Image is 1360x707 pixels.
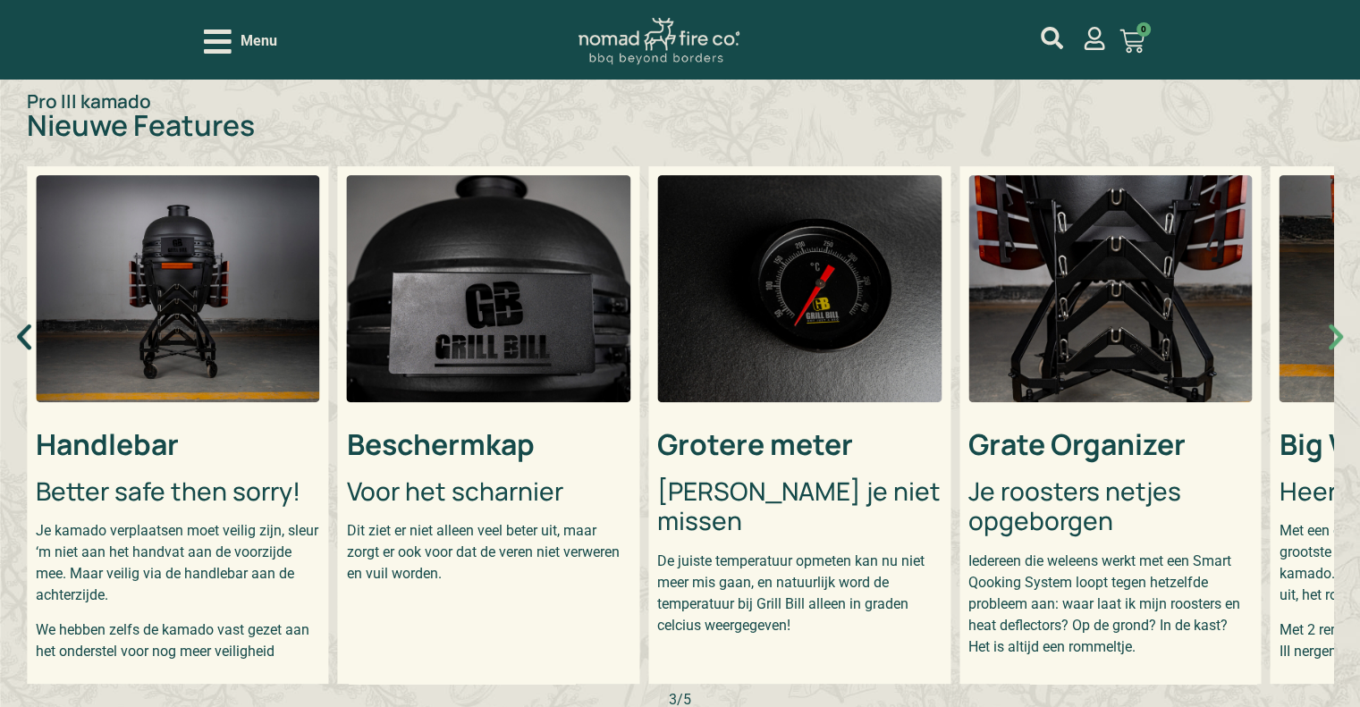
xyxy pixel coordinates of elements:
[347,175,631,402] img: Cover GB Pro III
[36,175,320,402] img: Handlebar Aan achterzijde
[968,551,1253,658] p: Iedereen die weleens werkt met een Smart Qooking System loopt tegen hetzelfde probleem aan: waar ...
[241,30,277,52] span: Menu
[347,520,631,585] p: Dit ziet er niet alleen veel beter uit, maar zorgt er ook voor dat de veren niet verweren en vuil...
[669,693,691,707] div: /
[204,26,277,57] div: Open/Close Menu
[968,425,1186,464] strong: Grate Organizer
[959,166,1262,684] div: 1 / 5
[1098,18,1166,64] a: 0
[1319,320,1353,354] div: Volgende slide
[27,111,1333,139] h2: Nieuwe Features
[968,476,1253,536] h3: Je roosters netjes opgeborgen
[27,166,1333,707] div: Carrousel
[657,476,942,536] h3: [PERSON_NAME] je niet missen
[968,175,1253,402] img: Grill Bill Grate Organizer
[1083,27,1106,50] a: mijn account
[657,551,942,636] p: De juiste temperatuur opmeten kan nu niet meer mis gaan, en natuurlijk word de temperatuur bij Gr...
[36,619,320,662] p: We hebben zelfs de kamado vast gezet aan het onderstel voor nog meer veiligheid
[347,425,535,464] strong: Beschermkap
[648,166,950,684] div: 5 / 5
[1136,22,1151,37] span: 0
[27,166,329,684] div: 3 / 5
[36,425,179,464] strong: Handlebar
[36,476,320,507] h3: Better safe then sorry!
[347,476,631,507] h3: Voor het scharnier
[1041,27,1063,49] a: mijn account
[579,18,739,65] img: Nomad Logo
[27,92,1333,111] p: Pro III kamado
[338,166,640,684] div: 4 / 5
[36,520,320,606] p: Je kamado verplaatsen moet veilig zijn, sleur ‘m niet aan het handvat aan de voorzijde mee. Maar ...
[7,320,41,354] div: Vorige slide
[657,425,853,464] strong: Grotere meter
